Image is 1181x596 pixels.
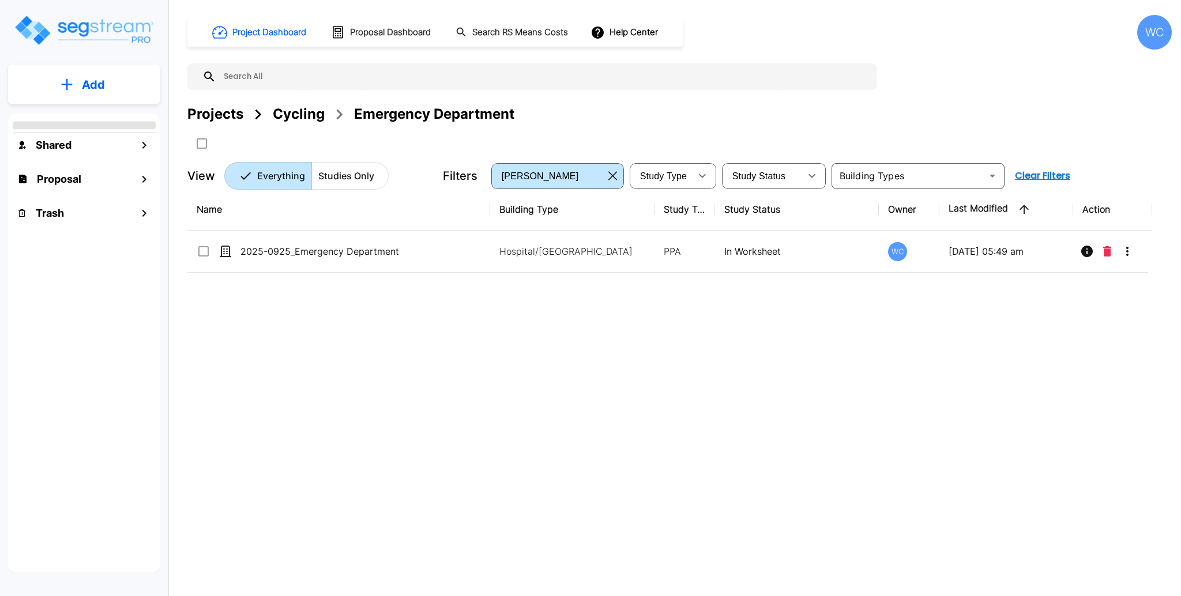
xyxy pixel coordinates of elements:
button: Proposal Dashboard [326,20,437,44]
input: Search All [216,63,871,90]
th: Study Type [655,188,715,231]
div: WC [888,242,907,261]
button: Everything [224,162,312,190]
th: Owner [879,188,939,231]
th: Building Type [490,188,654,231]
button: Add [8,68,160,101]
h1: Search RS Means Costs [472,26,568,39]
th: Last Modified [939,188,1073,231]
div: WC [1137,15,1172,50]
button: More-Options [1116,240,1139,263]
span: Study Type [640,171,687,181]
th: Action [1073,188,1152,231]
p: 2025-0925_Emergency Department [240,244,471,258]
div: Select [494,160,604,192]
h1: Proposal Dashboard [350,26,431,39]
div: Emergency Department [354,104,514,125]
h1: Proposal [37,171,81,187]
div: Select [724,160,800,192]
input: Building Types [835,168,982,184]
p: Add [82,76,105,93]
th: Name [187,188,490,231]
button: Info [1075,240,1099,263]
div: Platform [224,162,389,190]
th: Study Status [715,188,879,231]
button: Search RS Means Costs [451,21,574,44]
p: Hospital/[GEOGRAPHIC_DATA] [499,244,655,258]
p: PPA [664,244,706,258]
div: Cycling [273,104,325,125]
h1: Trash [36,205,64,221]
span: Study Status [732,171,786,181]
p: Studies Only [318,169,374,183]
button: Open [984,168,1001,184]
div: Select [632,160,691,192]
p: Everything [257,169,305,183]
img: Logo [13,14,155,47]
button: Project Dashboard [208,20,313,45]
h1: Shared [36,137,72,153]
p: In Worksheet [724,244,870,258]
button: Studies Only [311,162,389,190]
p: View [187,167,215,184]
div: Projects [187,104,243,125]
button: Help Center [588,21,663,43]
p: Filters [443,167,477,184]
button: SelectAll [190,132,213,155]
button: Clear Filters [1010,164,1075,187]
p: [DATE] 05:49 am [949,244,1064,258]
h1: Project Dashboard [232,26,306,39]
button: Delete [1099,240,1116,263]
